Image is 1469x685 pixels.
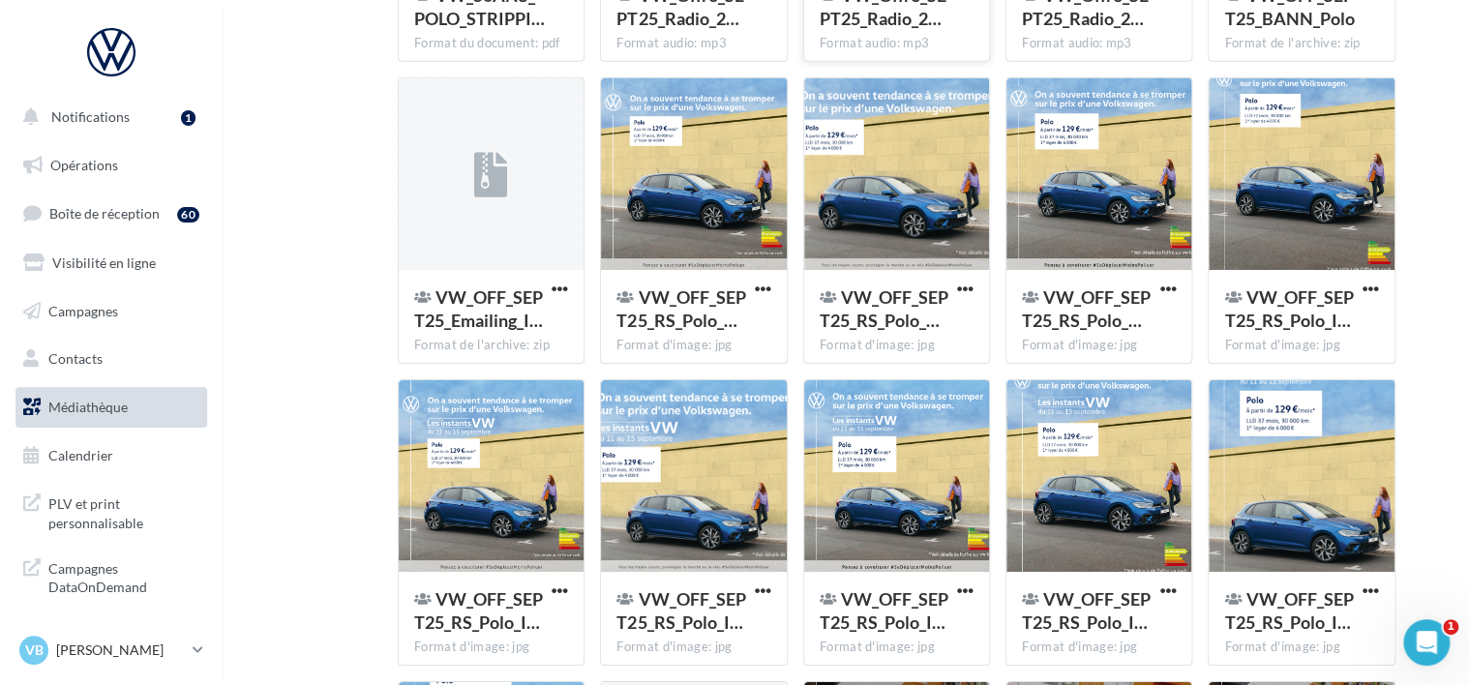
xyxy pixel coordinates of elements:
[1022,337,1176,354] div: Format d'image: jpg
[48,350,103,367] span: Contacts
[414,35,568,52] div: Format du document: pdf
[1443,619,1458,635] span: 1
[820,639,974,656] div: Format d'image: jpg
[12,145,211,186] a: Opérations
[1224,639,1378,656] div: Format d'image: jpg
[1022,35,1176,52] div: Format audio: mp3
[616,35,770,52] div: Format audio: mp3
[414,639,568,656] div: Format d'image: jpg
[15,632,207,669] a: VB [PERSON_NAME]
[48,491,199,532] span: PLV et print personnalisable
[414,588,543,633] span: VW_OFF_SEPT25_RS_Polo_InstantVW_CARRE
[820,337,974,354] div: Format d'image: jpg
[1224,588,1353,633] span: VW_OFF_SEPT25_RS_Polo_InstantVW_Polo_STORY
[52,254,156,271] span: Visibilité en ligne
[616,639,770,656] div: Format d'image: jpg
[820,286,948,331] span: VW_OFF_SEPT25_RS_Polo_GMB
[51,108,130,125] span: Notifications
[12,193,211,234] a: Boîte de réception60
[12,387,211,428] a: Médiathèque
[1022,588,1151,633] span: VW_OFF_SEPT25_RS_Polo_InstantVW_INSTA
[616,588,745,633] span: VW_OFF_SEPT25_RS_Polo_InstantVW_GMB
[56,640,185,660] p: [PERSON_NAME]
[48,399,128,415] span: Médiathèque
[1224,286,1353,331] span: VW_OFF_SEPT25_RS_Polo_INSTAGAM
[25,640,44,660] span: VB
[49,205,160,222] span: Boîte de réception
[50,157,118,173] span: Opérations
[414,286,543,331] span: VW_OFF_SEPT25_Emailing_ID3_ID4_Polo
[1403,619,1450,666] iframe: Intercom live chat
[48,302,118,318] span: Campagnes
[12,243,211,283] a: Visibilité en ligne
[12,291,211,332] a: Campagnes
[1224,35,1378,52] div: Format de l'archive: zip
[1022,639,1176,656] div: Format d'image: jpg
[12,483,211,540] a: PLV et print personnalisable
[177,207,199,223] div: 60
[12,339,211,379] a: Contacts
[820,35,974,52] div: Format audio: mp3
[616,286,745,331] span: VW_OFF_SEPT25_RS_Polo_CARRE
[181,110,195,126] div: 1
[12,435,211,476] a: Calendrier
[48,447,113,463] span: Calendrier
[12,548,211,605] a: Campagnes DataOnDemand
[48,555,199,597] span: Campagnes DataOnDemand
[12,97,203,137] button: Notifications 1
[820,588,948,633] span: VW_OFF_SEPT25_RS_Polo_InstantVW_GMB_720x720
[616,337,770,354] div: Format d'image: jpg
[1022,286,1151,331] span: VW_OFF_SEPT25_RS_Polo_GMB_720x720
[414,337,568,354] div: Format de l'archive: zip
[1224,337,1378,354] div: Format d'image: jpg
